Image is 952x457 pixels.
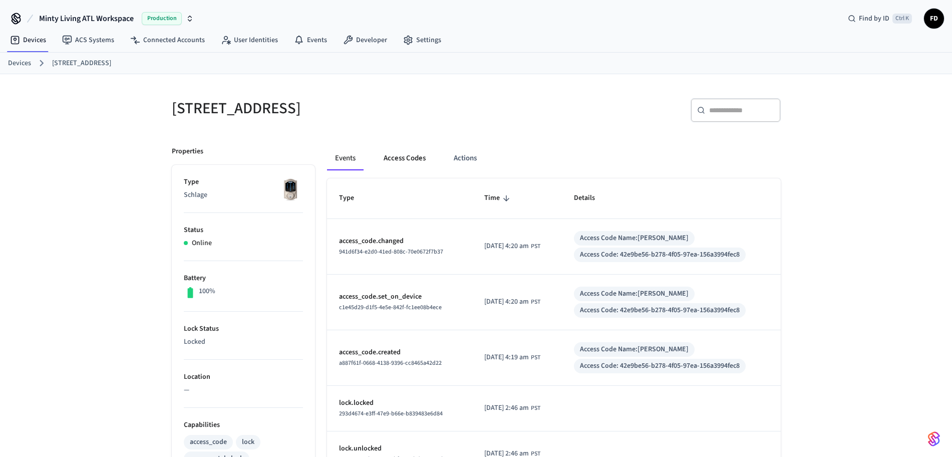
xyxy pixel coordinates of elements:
a: ACS Systems [54,31,122,49]
a: Events [286,31,335,49]
span: [DATE] 4:20 am [484,241,529,252]
span: 293d4674-e3ff-47e9-b66e-b839483e6d84 [339,409,443,418]
div: Access Code Name: [PERSON_NAME] [580,289,689,299]
div: Asia/Manila [484,403,540,413]
h5: [STREET_ADDRESS] [172,98,470,119]
a: Developer [335,31,395,49]
div: access_code [190,437,227,447]
p: Schlage [184,190,303,200]
a: Connected Accounts [122,31,213,49]
img: Schlage Sense Smart Deadbolt with Camelot Trim, Front [278,177,303,202]
span: 941d6f34-e2d0-41ed-808c-70e0672f7b37 [339,248,443,256]
span: Type [339,190,367,206]
p: Status [184,225,303,236]
p: — [184,385,303,395]
div: lock [242,437,254,447]
p: 100% [199,286,215,297]
button: Events [327,146,364,170]
div: Access Code Name: [PERSON_NAME] [580,344,689,355]
a: Devices [2,31,54,49]
span: Ctrl K [892,14,912,24]
span: Details [574,190,608,206]
span: PST [531,353,540,362]
p: lock.locked [339,398,460,408]
p: access_code.created [339,347,460,358]
div: Asia/Manila [484,297,540,307]
div: ant example [327,146,781,170]
a: [STREET_ADDRESS] [52,58,111,69]
span: [DATE] 4:20 am [484,297,529,307]
span: a887f61f-0668-4138-9396-cc8465a42d22 [339,359,442,367]
p: Capabilities [184,420,303,430]
div: Asia/Manila [484,241,540,252]
button: FD [924,9,944,29]
button: Actions [446,146,485,170]
span: [DATE] 2:46 am [484,403,529,413]
p: Locked [184,337,303,347]
p: Location [184,372,303,382]
p: access_code.set_on_device [339,292,460,302]
p: access_code.changed [339,236,460,247]
span: Time [484,190,513,206]
div: Access Code: 42e9be56-b278-4f05-97ea-156a3994fec8 [580,305,740,316]
p: Type [184,177,303,187]
img: SeamLogoGradient.69752ec5.svg [928,431,940,447]
a: Settings [395,31,449,49]
p: Lock Status [184,324,303,334]
div: Find by IDCtrl K [840,10,920,28]
p: Online [192,238,212,249]
p: Properties [172,146,203,157]
button: Access Codes [376,146,434,170]
span: [DATE] 4:19 am [484,352,529,363]
div: Access Code: 42e9be56-b278-4f05-97ea-156a3994fec8 [580,361,740,371]
p: lock.unlocked [339,443,460,454]
a: Devices [8,58,31,69]
a: User Identities [213,31,286,49]
span: Find by ID [859,14,889,24]
span: c1e45d29-d1f5-4e5e-842f-fc1ee08b4ece [339,303,442,312]
span: PST [531,298,540,307]
span: PST [531,404,540,413]
div: Access Code: 42e9be56-b278-4f05-97ea-156a3994fec8 [580,250,740,260]
div: Access Code Name: [PERSON_NAME] [580,233,689,244]
span: FD [925,10,943,28]
span: PST [531,242,540,251]
span: Production [142,12,182,25]
span: Minty Living ATL Workspace [39,13,134,25]
div: Asia/Manila [484,352,540,363]
p: Battery [184,273,303,284]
